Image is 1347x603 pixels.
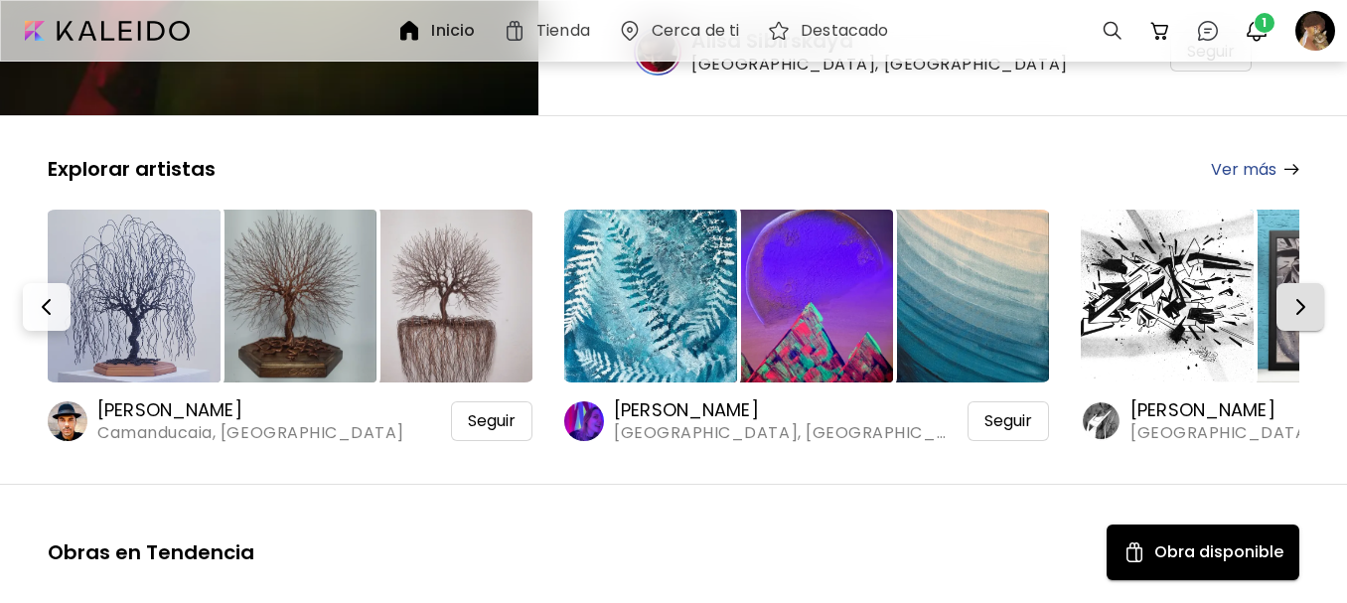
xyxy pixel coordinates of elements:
img: https://cdn.kaleido.art/CDN/Artwork/175502/Thumbnail/medium.webp?updated=777829 [720,210,893,382]
span: [GEOGRAPHIC_DATA], [GEOGRAPHIC_DATA] [691,54,1067,75]
img: Available Art [1122,540,1146,564]
h6: Tienda [536,23,590,39]
a: https://cdn.kaleido.art/CDN/Artwork/175514/Thumbnail/large.webp?updated=777868https://cdn.kaleido... [48,206,532,444]
button: Available ArtObra disponible [1107,525,1299,580]
img: Prev-button [35,295,59,319]
h6: [PERSON_NAME] [614,398,953,422]
a: Inicio [397,19,483,43]
img: https://cdn.kaleido.art/CDN/Artwork/173123/Thumbnail/medium.webp?updated=768076 [360,210,532,382]
button: Prev-button [23,283,71,331]
a: Cerca de ti [618,19,747,43]
img: https://cdn.kaleido.art/CDN/Artwork/175503/Thumbnail/medium.webp?updated=777833 [876,210,1049,382]
div: Seguir [968,401,1049,441]
a: Tienda [503,19,598,43]
button: bellIcon1 [1240,14,1273,48]
img: arrow-right [1284,164,1299,175]
h6: Destacado [801,23,888,39]
img: https://cdn.kaleido.art/CDN/Artwork/173068/Thumbnail/medium.webp?updated=767753 [204,210,376,382]
img: https://cdn.kaleido.art/CDN/Artwork/175504/Thumbnail/large.webp?updated=777835 [564,210,737,382]
h6: [PERSON_NAME] [97,398,404,422]
img: Next-button [1288,295,1312,319]
h6: Inicio [431,23,475,39]
span: [GEOGRAPHIC_DATA], [GEOGRAPHIC_DATA] [614,422,953,444]
button: Next-button [1276,283,1324,331]
span: Seguir [984,411,1032,431]
img: https://cdn.kaleido.art/CDN/Artwork/175514/Thumbnail/large.webp?updated=777868 [48,210,221,382]
a: Destacado [767,19,896,43]
span: 1 [1255,13,1274,33]
a: Alisa Sibirskaya[GEOGRAPHIC_DATA], [GEOGRAPHIC_DATA]Seguir [634,28,1252,75]
h5: Explorar artistas [48,156,216,182]
span: Seguir [468,411,516,431]
img: https://cdn.kaleido.art/CDN/Artwork/175495/Thumbnail/large.webp?updated=777791 [1081,210,1254,382]
a: Ver más [1211,157,1299,182]
a: https://cdn.kaleido.art/CDN/Artwork/175504/Thumbnail/large.webp?updated=777835https://cdn.kaleido... [564,206,1049,444]
h6: Cerca de ti [652,23,739,39]
h5: Obra disponible [1154,540,1283,564]
img: chatIcon [1196,19,1220,43]
img: bellIcon [1245,19,1269,43]
h5: Obras en Tendencia [48,539,254,565]
span: Camanducaia, [GEOGRAPHIC_DATA] [97,422,404,444]
img: cart [1148,19,1172,43]
div: Seguir [451,401,532,441]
